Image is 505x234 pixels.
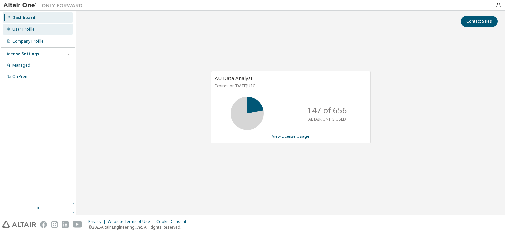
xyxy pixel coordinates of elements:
a: View License Usage [272,134,309,139]
p: Expires on [DATE] UTC [215,83,365,89]
div: Managed [12,63,30,68]
img: linkedin.svg [62,221,69,228]
div: Website Terms of Use [108,219,156,224]
p: © 2025 Altair Engineering, Inc. All Rights Reserved. [88,224,190,230]
div: Privacy [88,219,108,224]
p: ALTAIR UNITS USED [308,116,346,122]
img: youtube.svg [73,221,82,228]
span: AU Data Analyst [215,75,252,81]
img: instagram.svg [51,221,58,228]
button: Contact Sales [461,16,498,27]
div: User Profile [12,27,35,32]
div: License Settings [4,51,39,57]
img: Altair One [3,2,86,9]
p: 147 of 656 [307,105,347,116]
div: Company Profile [12,39,44,44]
img: facebook.svg [40,221,47,228]
img: altair_logo.svg [2,221,36,228]
div: Dashboard [12,15,35,20]
div: Cookie Consent [156,219,190,224]
div: On Prem [12,74,29,79]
